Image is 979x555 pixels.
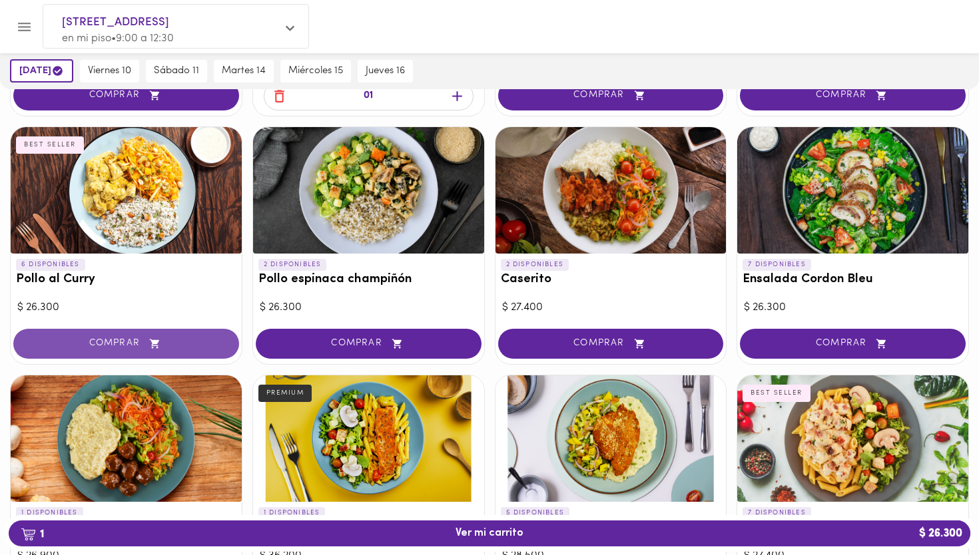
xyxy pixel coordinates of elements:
[498,329,724,359] button: COMPRAR
[10,59,73,83] button: [DATE]
[456,527,523,540] span: Ver mi carrito
[366,65,405,77] span: jueves 16
[256,329,482,359] button: COMPRAR
[280,60,351,83] button: miércoles 15
[11,127,242,254] div: Pollo al Curry
[495,127,727,254] div: Caserito
[16,259,85,271] p: 6 DISPONIBLES
[737,375,968,502] div: Pollo carbonara
[222,65,266,77] span: martes 14
[30,338,222,349] span: COMPRAR
[16,507,83,519] p: 1 DISPONIBLES
[358,60,413,83] button: jueves 16
[62,14,276,31] span: [STREET_ADDRESS]
[502,300,720,315] div: $ 27.400
[902,478,966,542] iframe: Messagebird Livechat Widget
[62,33,174,44] span: en mi piso • 9:00 a 12:30
[743,259,811,271] p: 7 DISPONIBLES
[740,329,966,359] button: COMPRAR
[154,65,199,77] span: sábado 11
[364,89,373,104] p: 01
[21,528,36,541] img: cart.png
[80,60,139,83] button: viernes 10
[495,375,727,502] div: Tilapia parmesana
[16,136,84,154] div: BEST SELLER
[9,520,970,546] button: 1Ver mi carrito$ 26.300
[214,60,274,83] button: martes 14
[757,90,949,101] span: COMPRAR
[8,11,41,43] button: Menu
[515,90,707,101] span: COMPRAR
[13,329,239,359] button: COMPRAR
[146,60,207,83] button: sábado 11
[253,127,484,254] div: Pollo espinaca champiñón
[288,65,343,77] span: miércoles 15
[757,338,949,349] span: COMPRAR
[258,273,479,287] h3: Pollo espinaca champiñón
[258,259,327,271] p: 2 DISPONIBLES
[258,507,326,519] p: 1 DISPONIBLES
[743,273,963,287] h3: Ensalada Cordon Bleu
[740,81,966,110] button: COMPRAR
[11,375,242,502] div: Albóndigas BBQ
[253,375,484,502] div: Salmón toscana
[743,385,811,402] div: BEST SELLER
[13,525,52,542] b: 1
[88,65,131,77] span: viernes 10
[30,90,222,101] span: COMPRAR
[272,338,465,349] span: COMPRAR
[498,81,724,110] button: COMPRAR
[16,273,236,287] h3: Pollo al Curry
[744,300,962,315] div: $ 26.300
[501,507,570,519] p: 5 DISPONIBLES
[19,65,64,77] span: [DATE]
[501,273,721,287] h3: Caserito
[260,300,478,315] div: $ 26.300
[743,507,811,519] p: 7 DISPONIBLES
[258,385,312,402] div: PREMIUM
[17,300,235,315] div: $ 26.300
[737,127,968,254] div: Ensalada Cordon Bleu
[501,259,569,271] p: 2 DISPONIBLES
[515,338,707,349] span: COMPRAR
[13,81,239,110] button: COMPRAR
